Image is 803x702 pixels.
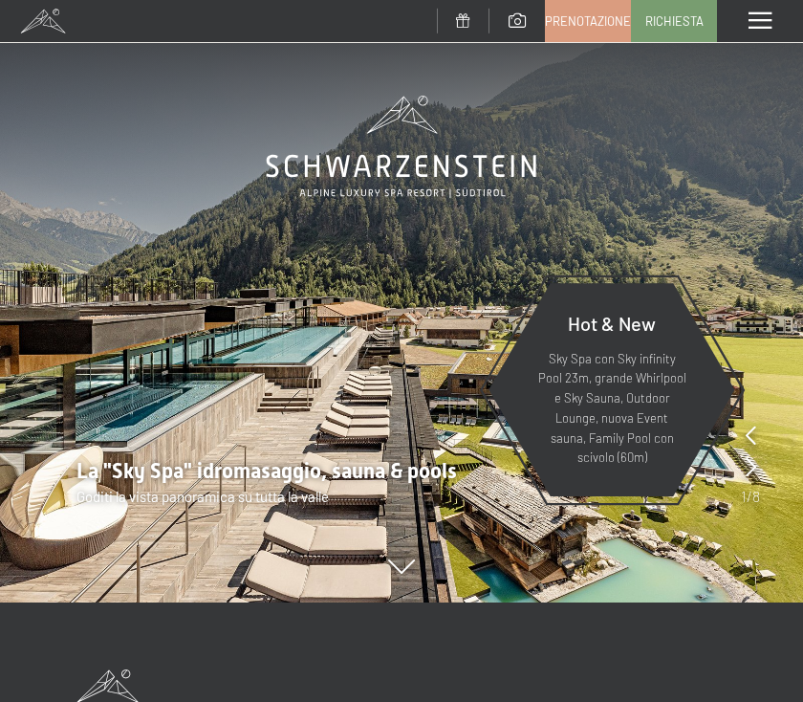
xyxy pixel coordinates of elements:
span: Richiesta [645,12,704,30]
span: 8 [752,486,760,507]
span: Hot & New [568,312,656,335]
span: Goditi la vista panoramica su tutta la valle [76,488,329,505]
a: Prenotazione [546,1,630,41]
span: La "Sky Spa" idromasaggio, sauna & pools [76,459,457,483]
span: 1 [741,486,747,507]
span: Prenotazione [545,12,631,30]
span: / [747,486,752,507]
a: Richiesta [632,1,716,41]
a: Hot & New Sky Spa con Sky infinity Pool 23m, grande Whirlpool e Sky Sauna, Outdoor Lounge, nuova ... [488,282,736,497]
p: Sky Spa con Sky infinity Pool 23m, grande Whirlpool e Sky Sauna, Outdoor Lounge, nuova Event saun... [535,349,688,469]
